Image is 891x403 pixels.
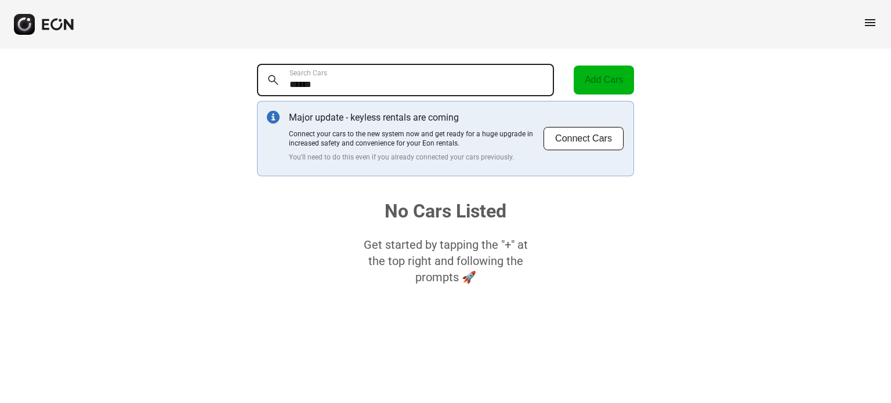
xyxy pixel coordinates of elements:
[289,129,543,148] p: Connect your cars to the new system now and get ready for a huge upgrade in increased safety and ...
[289,68,327,78] label: Search Cars
[289,153,543,162] p: You'll need to do this even if you already connected your cars previously.
[863,16,877,30] span: menu
[358,237,533,285] p: Get started by tapping the "+" at the top right and following the prompts 🚀
[543,126,624,151] button: Connect Cars
[267,111,280,124] img: info
[385,204,506,218] h1: No Cars Listed
[289,111,543,125] p: Major update - keyless rentals are coming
